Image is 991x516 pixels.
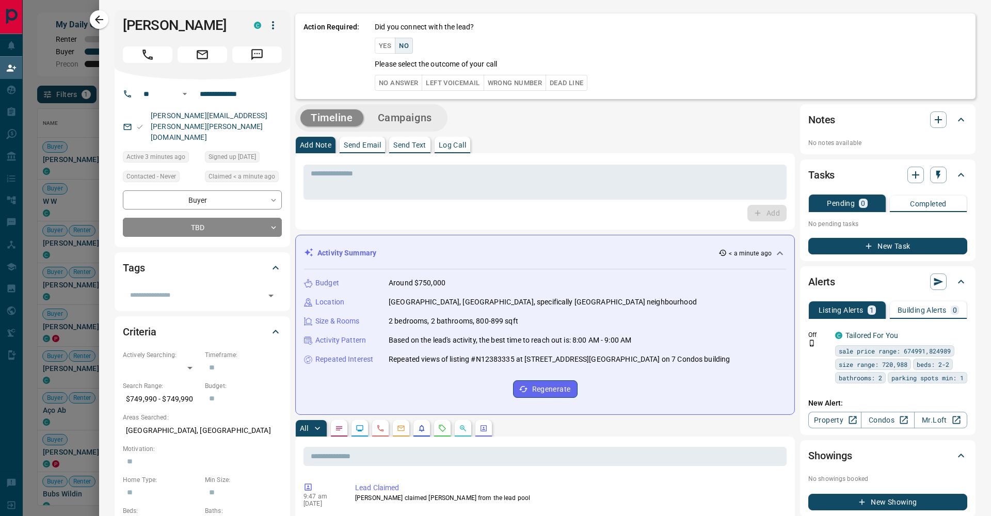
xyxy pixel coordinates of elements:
span: Claimed < a minute ago [209,171,275,182]
button: No Answer [375,75,422,91]
p: Lead Claimed [355,482,782,493]
button: Open [179,88,191,100]
svg: Calls [376,424,385,432]
p: < a minute ago [729,249,772,258]
h2: Alerts [808,273,835,290]
p: 1 [870,307,874,314]
p: Areas Searched: [123,413,282,422]
p: Timeframe: [205,350,282,360]
p: 2 bedrooms, 2 bathrooms, 800-899 sqft [389,316,518,327]
p: Please select the outcome of your call [375,59,497,70]
svg: Requests [438,424,446,432]
div: Mon Sep 15 2025 [205,171,282,185]
p: No notes available [808,138,967,148]
a: Tailored For You [845,331,898,340]
div: Notes [808,107,967,132]
p: Min Size: [205,475,282,485]
div: TBD [123,218,282,237]
p: Completed [910,200,947,207]
div: Criteria [123,319,282,344]
span: Call [123,46,172,63]
h2: Criteria [123,324,156,340]
p: [GEOGRAPHIC_DATA], [GEOGRAPHIC_DATA], specifically [GEOGRAPHIC_DATA] neighbourhood [389,297,697,308]
p: Activity Summary [317,248,376,259]
svg: Listing Alerts [418,424,426,432]
button: Campaigns [367,109,442,126]
span: Signed up [DATE] [209,152,256,162]
svg: Emails [397,424,405,432]
p: 0 [861,200,865,207]
button: New Task [808,238,967,254]
a: [PERSON_NAME][EMAIL_ADDRESS][PERSON_NAME][PERSON_NAME][DOMAIN_NAME] [151,111,267,141]
p: Motivation: [123,444,282,454]
p: Did you connect with the lead? [375,22,474,33]
p: Activity Pattern [315,335,366,346]
div: Showings [808,443,967,468]
div: Mon Oct 09 2023 [205,151,282,166]
span: beds: 2-2 [917,359,949,369]
p: Based on the lead's activity, the best time to reach out is: 8:00 AM - 9:00 AM [389,335,631,346]
button: Open [264,288,278,303]
p: 9:47 am [303,493,340,500]
span: sale price range: 674991,824989 [839,346,951,356]
span: Message [232,46,282,63]
div: condos.ca [835,332,842,339]
svg: Notes [335,424,343,432]
p: [GEOGRAPHIC_DATA], [GEOGRAPHIC_DATA] [123,422,282,439]
p: Budget: [205,381,282,391]
svg: Opportunities [459,424,467,432]
p: Beds: [123,506,200,515]
button: Wrong Number [484,75,546,91]
p: Baths: [205,506,282,515]
p: Repeated views of listing #N12383335 at [STREET_ADDRESS][GEOGRAPHIC_DATA] on 7 Condos building [389,354,730,365]
p: Location [315,297,344,308]
p: Add Note [300,141,331,149]
p: Log Call [439,141,466,149]
p: Size & Rooms [315,316,360,327]
div: Activity Summary< a minute ago [304,244,786,263]
div: Buyer [123,190,282,209]
svg: Email Valid [136,123,143,131]
button: No [395,38,413,54]
p: $749,990 - $749,990 [123,391,200,408]
a: Condos [861,412,914,428]
h1: [PERSON_NAME] [123,17,238,34]
p: No showings booked [808,474,967,483]
div: Tasks [808,163,967,187]
div: condos.ca [254,22,261,29]
p: Search Range: [123,381,200,391]
div: Tags [123,255,282,280]
p: No pending tasks [808,216,967,232]
button: New Showing [808,494,967,510]
p: Building Alerts [898,307,947,314]
svg: Lead Browsing Activity [356,424,364,432]
p: Repeated Interest [315,354,373,365]
svg: Agent Actions [479,424,488,432]
button: Yes [375,38,395,54]
span: Contacted - Never [126,171,176,182]
p: Home Type: [123,475,200,485]
span: size range: 720,988 [839,359,907,369]
p: [DATE] [303,500,340,507]
h2: Tasks [808,167,835,183]
p: Pending [827,200,855,207]
a: Mr.Loft [914,412,967,428]
button: Dead Line [546,75,587,91]
p: [PERSON_NAME] claimed [PERSON_NAME] from the lead pool [355,493,782,503]
span: bathrooms: 2 [839,373,882,383]
p: Send Email [344,141,381,149]
button: Regenerate [513,380,578,398]
p: Off [808,330,829,340]
button: Timeline [300,109,363,126]
p: Action Required: [303,22,359,91]
button: Left Voicemail [422,75,484,91]
span: parking spots min: 1 [891,373,964,383]
p: Listing Alerts [819,307,864,314]
h2: Notes [808,111,835,128]
p: Send Text [393,141,426,149]
span: Active 3 minutes ago [126,152,185,162]
a: Property [808,412,861,428]
p: New Alert: [808,398,967,409]
p: Actively Searching: [123,350,200,360]
div: Mon Sep 15 2025 [123,151,200,166]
